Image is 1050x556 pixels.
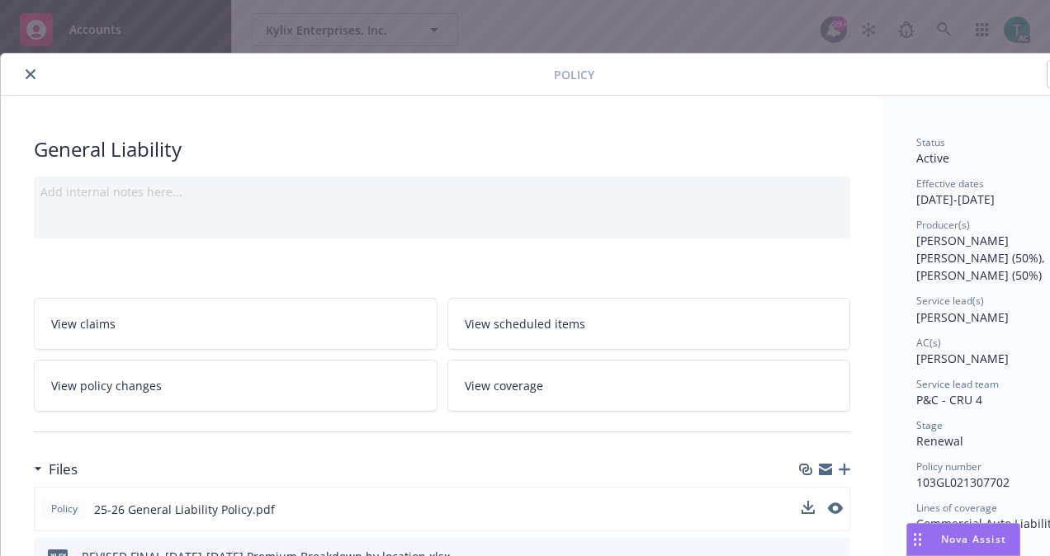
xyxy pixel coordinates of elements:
div: Drag to move [907,524,928,555]
span: Lines of coverage [916,501,997,515]
span: AC(s) [916,336,941,350]
a: View claims [34,298,437,350]
span: Policy [48,502,81,516]
span: Status [916,135,945,149]
button: preview file [828,502,843,514]
span: Policy number [916,459,981,474]
span: View claims [51,315,116,332]
span: Producer(s) [916,218,970,232]
span: Effective dates [916,177,984,191]
div: Add internal notes here... [40,183,844,200]
span: Service lead team [916,377,999,391]
span: View policy changes [51,377,162,394]
a: View scheduled items [447,298,851,350]
button: download file [802,501,815,518]
div: Files [34,459,78,480]
span: 103GL021307702 [916,474,1010,490]
button: Nova Assist [906,523,1020,556]
span: View coverage [465,377,543,394]
span: Service lead(s) [916,294,984,308]
h3: Files [49,459,78,480]
div: General Liability [34,135,850,163]
a: View policy changes [34,360,437,412]
span: 25-26 General Liability Policy.pdf [94,501,275,518]
span: Stage [916,418,943,432]
span: [PERSON_NAME] [PERSON_NAME] (50%), [PERSON_NAME] (50%) [916,233,1048,283]
span: [PERSON_NAME] [916,309,1009,325]
span: Policy [554,66,594,83]
span: Renewal [916,433,963,449]
span: View scheduled items [465,315,585,332]
span: Nova Assist [941,532,1006,546]
button: download file [802,501,815,514]
a: View coverage [447,360,851,412]
button: preview file [828,501,843,518]
span: Active [916,150,949,166]
span: [PERSON_NAME] [916,351,1009,366]
span: P&C - CRU 4 [916,392,982,408]
button: close [21,64,40,84]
